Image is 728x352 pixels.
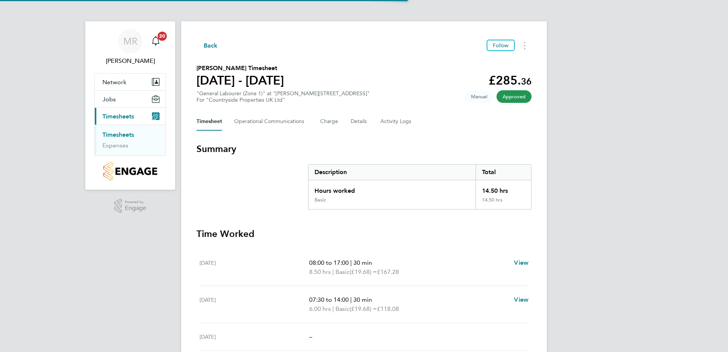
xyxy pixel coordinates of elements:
span: Powered by [125,199,146,205]
span: | [350,296,352,303]
span: £118.08 [377,305,399,312]
span: 6.00 hrs [309,305,331,312]
button: Follow [487,40,515,51]
span: Timesheets [102,113,134,120]
span: 8.50 hrs [309,268,331,275]
span: £167.28 [377,268,399,275]
div: Summary [308,164,532,210]
app-decimal: £285. [489,73,532,88]
nav: Main navigation [85,21,175,190]
span: 07:30 to 14:00 [309,296,349,303]
a: View [514,295,528,304]
a: Go to home page [94,162,166,181]
span: (£19.68) = [350,268,377,275]
button: Timesheets Menu [518,40,532,51]
div: Hours worked [308,180,476,197]
h3: Time Worked [196,228,532,240]
span: Basic [335,304,350,314]
img: countryside-properties-logo-retina.png [103,162,157,181]
span: Martyn Reed [94,56,166,66]
span: 20 [158,32,167,41]
button: Timesheet [196,112,222,131]
span: | [332,268,334,275]
div: "General Labourer (Zone 1)" at "[PERSON_NAME][STREET_ADDRESS]" [196,90,370,103]
h2: [PERSON_NAME] Timesheet [196,64,284,73]
a: View [514,258,528,267]
div: Description [308,165,476,180]
a: 20 [148,29,163,53]
h1: [DATE] - [DATE] [196,73,284,88]
span: MR [123,36,137,46]
button: Activity Logs [380,112,412,131]
span: | [332,305,334,312]
div: [DATE] [200,295,309,314]
button: Charge [320,112,338,131]
span: (£19.68) = [350,305,377,312]
span: Jobs [102,96,116,103]
div: [DATE] [200,258,309,277]
div: [DATE] [200,332,309,341]
span: Back [204,41,218,50]
a: Expenses [102,142,128,149]
span: Follow [493,42,509,49]
span: 36 [521,76,532,87]
div: Timesheets [95,125,166,155]
span: View [514,296,528,303]
a: Powered byEngage [114,199,147,213]
div: Basic [315,197,326,203]
div: 14.50 hrs [476,180,531,197]
a: MR[PERSON_NAME] [94,29,166,66]
span: Network [102,78,126,86]
button: Jobs [95,91,166,107]
a: Timesheets [102,131,134,138]
span: This timesheet was manually created. [465,90,493,103]
div: Total [476,165,531,180]
span: – [309,333,312,340]
span: This timesheet has been approved. [497,90,532,103]
button: Back [196,41,218,50]
span: View [514,259,528,266]
button: Operational Communications [234,112,308,131]
div: 14.50 hrs [476,197,531,209]
span: | [350,259,352,266]
span: Engage [125,205,146,211]
span: 30 min [353,296,372,303]
button: Timesheets [95,108,166,125]
div: For "Countryside Properties UK Ltd" [196,97,370,103]
span: 08:00 to 17:00 [309,259,349,266]
h3: Summary [196,143,532,155]
button: Details [351,112,368,131]
span: 30 min [353,259,372,266]
span: Basic [335,267,350,277]
button: Network [95,74,166,90]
